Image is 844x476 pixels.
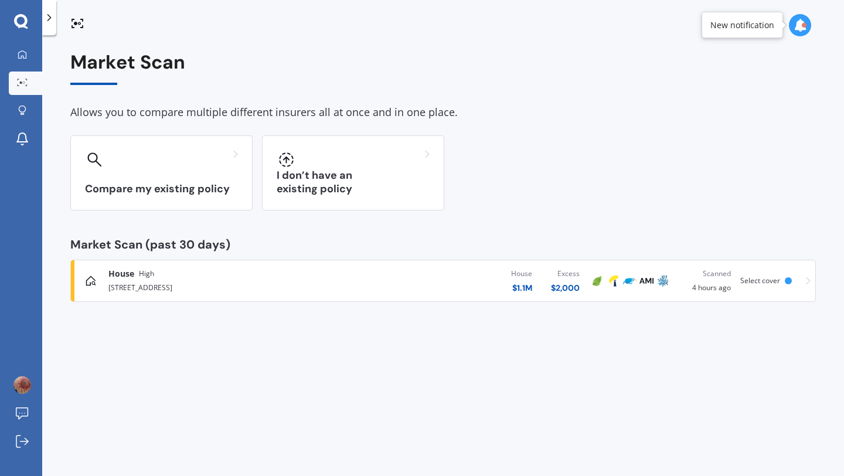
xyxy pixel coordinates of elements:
[108,280,337,294] div: [STREET_ADDRESS]
[70,52,816,85] div: Market Scan
[607,274,621,288] img: Tower
[277,169,430,196] h3: I don’t have an existing policy
[680,268,731,280] div: Scanned
[511,282,532,294] div: $ 1.1M
[108,268,134,280] span: House
[680,268,731,294] div: 4 hours ago
[551,268,580,280] div: Excess
[623,274,637,288] img: Trade Me Insurance
[139,268,154,280] span: High
[639,274,654,288] img: AMI
[511,268,532,280] div: House
[551,282,580,294] div: $ 2,000
[13,376,31,394] img: ACg8ocIO-BJsxo8WDkFAhxY_S79NeK713Aw6mwQrPGthSr-iEU4PjFlX=s96-c
[656,274,670,288] img: AMP
[710,19,774,31] div: New notification
[70,239,816,250] div: Market Scan (past 30 days)
[70,260,816,302] a: HouseHigh[STREET_ADDRESS]House$1.1MExcess$2,000InitioTowerTrade Me InsuranceAMIAMPScanned4 hours ...
[740,276,780,285] span: Select cover
[590,274,604,288] img: Initio
[70,104,816,121] div: Allows you to compare multiple different insurers all at once and in one place.
[85,182,238,196] h3: Compare my existing policy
